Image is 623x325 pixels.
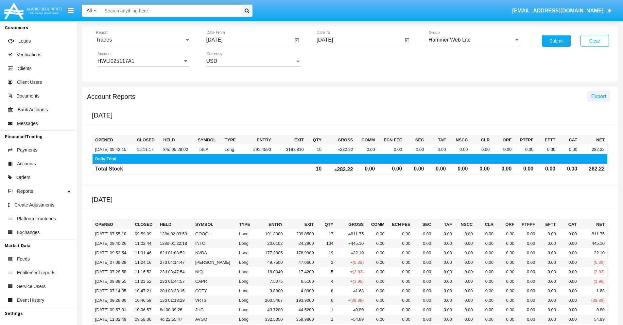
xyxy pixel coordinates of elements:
input: Search [101,5,239,17]
td: 43.7200 [254,305,285,315]
td: 0.00 [405,145,427,154]
td: 10:47:21 [132,286,157,296]
td: 0.00 [476,267,496,277]
td: 15:11:17 [134,145,161,154]
td: 0.00 [476,258,496,267]
td: JHG [193,305,236,315]
td: 0.00 [426,164,448,175]
td: 4.0900 [286,286,317,296]
td: (39.88) [336,296,366,305]
td: 47.0600 [286,258,317,267]
td: Long [236,248,254,258]
td: 0.00 [355,164,377,175]
td: 0.00 [538,239,559,248]
span: Accounts [17,160,36,167]
td: 0.00 [538,296,559,305]
td: 0.00 [366,286,387,296]
td: 0.00 [476,248,496,258]
th: Closed [134,135,161,145]
th: Type [222,135,241,145]
td: 0.00 [448,145,470,154]
th: TAF [426,135,448,145]
th: Comm [355,135,377,145]
td: 0.00 [448,164,470,175]
td: 0.00 [455,305,476,315]
td: Long [236,267,254,277]
a: All [82,7,101,14]
td: 3.8800 [254,286,285,296]
td: 178.9900 [286,248,317,258]
td: 0.00 [517,296,538,305]
h5: Account Reports [87,94,135,99]
th: SEC [405,135,427,145]
td: 0.00 [538,277,559,286]
td: 0.00 [517,229,538,239]
th: Qty [306,135,324,145]
td: 0.00 [558,145,580,154]
td: 0.00 [559,229,580,239]
button: Open calendar [293,36,301,44]
th: Exit [274,135,306,145]
td: 32.10 [336,248,366,258]
td: 282.22 [324,145,355,154]
td: 7.5075 [254,277,285,286]
span: Client Users [17,79,42,86]
td: [DATE] 09:38:55 [93,277,132,286]
span: Feeds [17,256,30,262]
td: 5 [317,267,336,277]
td: 282.22 [580,145,607,154]
th: Gross [324,135,355,145]
td: 319.6810 [274,145,306,154]
td: 0.00 [538,267,559,277]
td: 0.00 [559,305,580,315]
h5: [DATE] [92,196,618,204]
td: 19 [317,248,336,258]
th: PTFPF [517,220,538,229]
td: 0.80 [579,305,607,315]
td: 0.00 [538,229,559,239]
td: 0.00 [434,248,455,258]
td: 0.00 [496,296,517,305]
td: 4d 22:55:47 [157,315,193,324]
span: Clients [18,65,32,72]
td: 23d 03:47:54 [157,267,193,277]
td: 0.00 [455,267,476,277]
td: 0.00 [517,305,538,315]
td: 13d 01:18:29 [157,296,193,305]
td: 0.00 [413,286,434,296]
td: 6 [317,296,336,305]
img: Logo image [3,1,63,20]
td: TSLA [195,145,222,154]
td: 0.00 [517,248,538,258]
td: 0.00 [387,286,413,296]
td: 0.00 [538,258,559,267]
td: 0.00 [496,277,517,286]
td: CAPR [193,277,236,286]
td: (39.88) [579,296,607,305]
th: Symbol [193,220,236,229]
th: Gross [336,220,366,229]
td: 0.00 [496,248,517,258]
th: ORF [492,135,514,145]
span: Messages [17,120,38,127]
td: 0.00 [496,286,517,296]
td: Total Stock [93,164,134,175]
span: Service Users [17,283,45,290]
span: Leads [18,38,31,45]
td: 10:46:59 [132,296,157,305]
th: Type [236,220,254,229]
td: 0.00 [559,248,580,258]
th: EFTT [538,220,559,229]
span: Documents [16,93,40,99]
td: 1.68 [579,286,607,296]
td: 0.00 [496,258,517,267]
td: 0.00 [366,229,387,239]
td: 200.5467 [254,296,285,305]
td: (3.99) [336,277,366,286]
td: 20.0102 [254,239,285,248]
td: [DATE] 09:28:30 [93,296,132,305]
td: 0.00 [536,164,558,175]
td: 445.10 [336,239,366,248]
td: (2.92) [579,267,607,277]
button: Clear [580,35,609,47]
